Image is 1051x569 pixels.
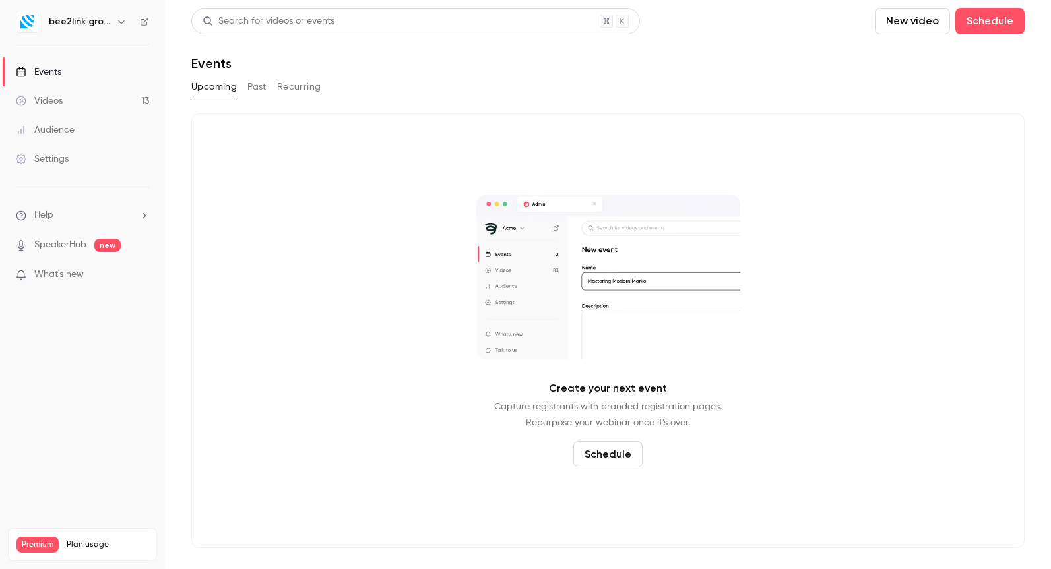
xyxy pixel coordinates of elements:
[16,208,149,222] li: help-dropdown-opener
[16,537,59,553] span: Premium
[955,8,1025,34] button: Schedule
[549,380,667,396] p: Create your next event
[16,123,75,136] div: Audience
[247,76,267,98] button: Past
[16,65,61,78] div: Events
[67,539,148,550] span: Plan usage
[34,238,86,252] a: SpeakerHub
[494,399,722,431] p: Capture registrants with branded registration pages. Repurpose your webinar once it's over.
[277,76,321,98] button: Recurring
[49,15,111,28] h6: bee2link group
[573,441,643,467] button: Schedule
[16,11,38,32] img: bee2link group
[16,152,69,165] div: Settings
[133,269,149,281] iframe: Noticeable Trigger
[16,94,63,107] div: Videos
[875,8,950,34] button: New video
[94,239,121,252] span: new
[34,208,53,222] span: Help
[203,15,334,28] div: Search for videos or events
[191,76,237,98] button: Upcoming
[34,268,84,282] span: What's new
[191,55,232,71] h1: Events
